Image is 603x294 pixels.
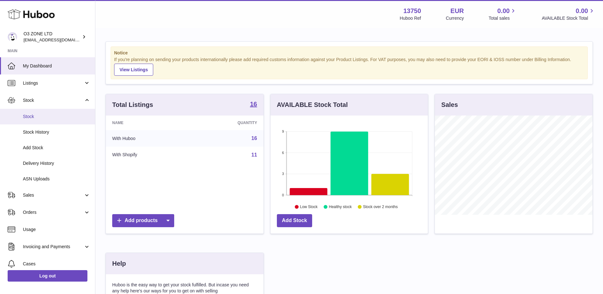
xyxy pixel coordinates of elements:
[8,270,87,282] a: Log out
[363,205,398,209] text: Stock over 2 months
[23,244,84,250] span: Invoicing and Payments
[329,205,352,209] text: Healthy stock
[23,129,90,135] span: Stock History
[282,193,284,197] text: 0
[542,15,595,21] span: AVAILABLE Stock Total
[191,115,263,130] th: Quantity
[23,97,84,103] span: Stock
[23,145,90,151] span: Add Stock
[106,115,191,130] th: Name
[497,7,510,15] span: 0.00
[441,101,458,109] h3: Sales
[300,205,318,209] text: Low Stock
[23,192,84,198] span: Sales
[24,37,93,42] span: [EMAIL_ADDRESS][DOMAIN_NAME]
[251,136,257,141] a: 16
[576,7,588,15] span: 0.00
[106,147,191,163] td: With Shopify
[114,64,153,76] a: View Listings
[8,32,17,42] img: hello@o3zoneltd.co.uk
[23,114,90,120] span: Stock
[446,15,464,21] div: Currency
[112,259,126,268] h3: Help
[250,101,257,107] strong: 16
[23,176,90,182] span: ASN Uploads
[23,227,90,233] span: Usage
[277,214,312,227] a: Add Stock
[277,101,348,109] h3: AVAILABLE Stock Total
[112,214,174,227] a: Add products
[450,7,464,15] strong: EUR
[489,7,517,21] a: 0.00 Total sales
[114,57,584,76] div: If you're planning on sending your products internationally please add required customs informati...
[114,50,584,56] strong: Notice
[282,151,284,155] text: 6
[112,282,257,294] p: Huboo is the easy way to get your stock fulfilled. But incase you need any help here's our ways f...
[489,15,517,21] span: Total sales
[112,101,153,109] h3: Total Listings
[106,130,191,147] td: With Huboo
[251,152,257,157] a: 11
[23,261,90,267] span: Cases
[23,209,84,215] span: Orders
[400,15,421,21] div: Huboo Ref
[24,31,81,43] div: O3 ZONE LTD
[542,7,595,21] a: 0.00 AVAILABLE Stock Total
[23,80,84,86] span: Listings
[282,129,284,133] text: 9
[250,101,257,108] a: 16
[23,63,90,69] span: My Dashboard
[282,172,284,176] text: 3
[403,7,421,15] strong: 13750
[23,160,90,166] span: Delivery History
